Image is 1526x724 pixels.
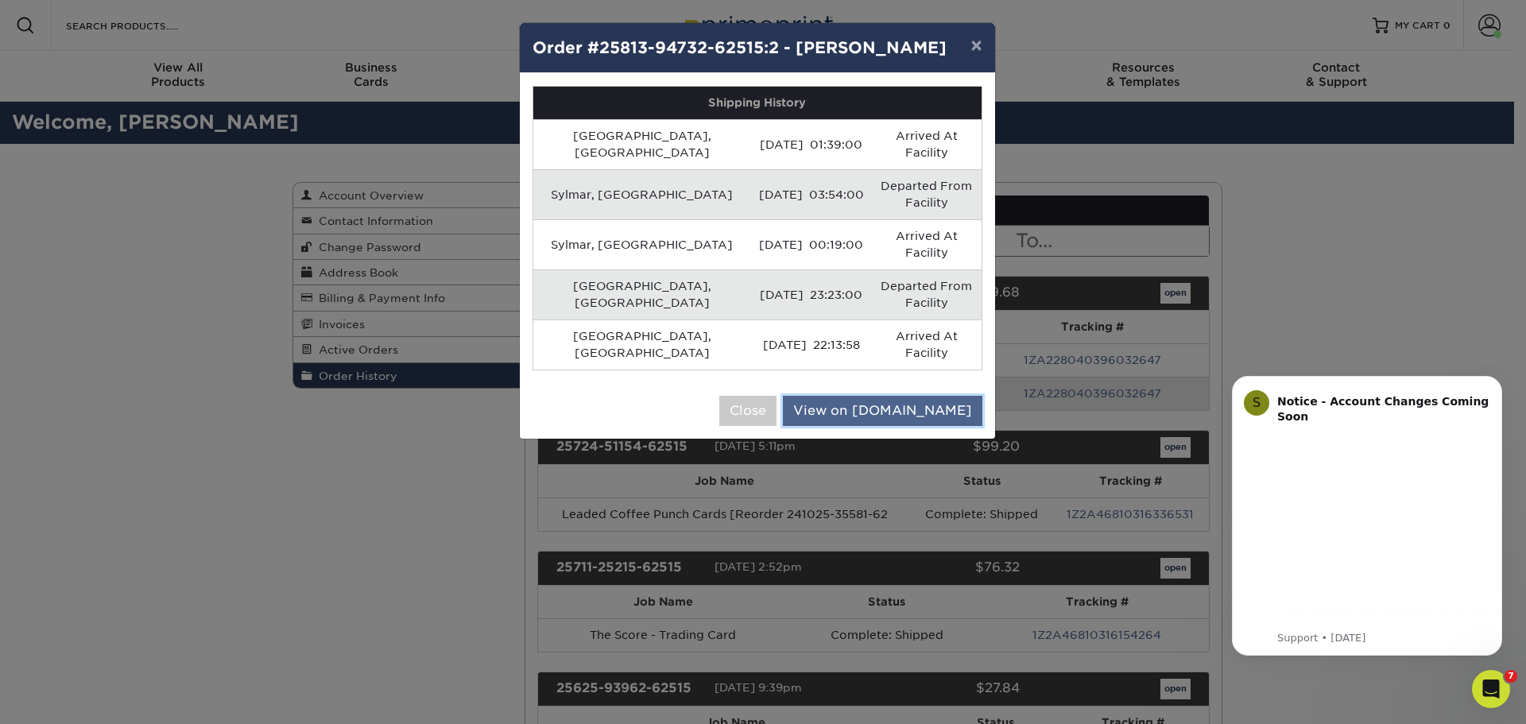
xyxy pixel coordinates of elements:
h4: Order #25813-94732-62515:2 - [PERSON_NAME] [533,36,982,60]
td: [DATE] 01:39:00 [751,119,872,169]
button: Close [719,396,777,426]
td: [GEOGRAPHIC_DATA], [GEOGRAPHIC_DATA] [533,269,751,319]
td: [GEOGRAPHIC_DATA], [GEOGRAPHIC_DATA] [533,119,751,169]
th: Shipping History [533,87,982,119]
td: Arrived At Facility [872,319,982,370]
iframe: Intercom notifications message [1208,352,1526,681]
td: Sylmar, [GEOGRAPHIC_DATA] [533,169,751,219]
iframe: Intercom live chat [1472,670,1510,708]
td: Arrived At Facility [872,119,982,169]
td: [DATE] 23:23:00 [751,269,872,319]
td: Departed From Facility [872,169,982,219]
button: × [958,23,994,68]
td: [DATE] 03:54:00 [751,169,872,219]
td: [DATE] 00:19:00 [751,219,872,269]
td: Sylmar, [GEOGRAPHIC_DATA] [533,219,751,269]
td: Arrived At Facility [872,219,982,269]
span: 7 [1505,670,1517,683]
td: [GEOGRAPHIC_DATA], [GEOGRAPHIC_DATA] [533,319,751,370]
a: View on [DOMAIN_NAME] [783,396,982,426]
td: [DATE] 22:13:58 [751,319,872,370]
td: Departed From Facility [872,269,982,319]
